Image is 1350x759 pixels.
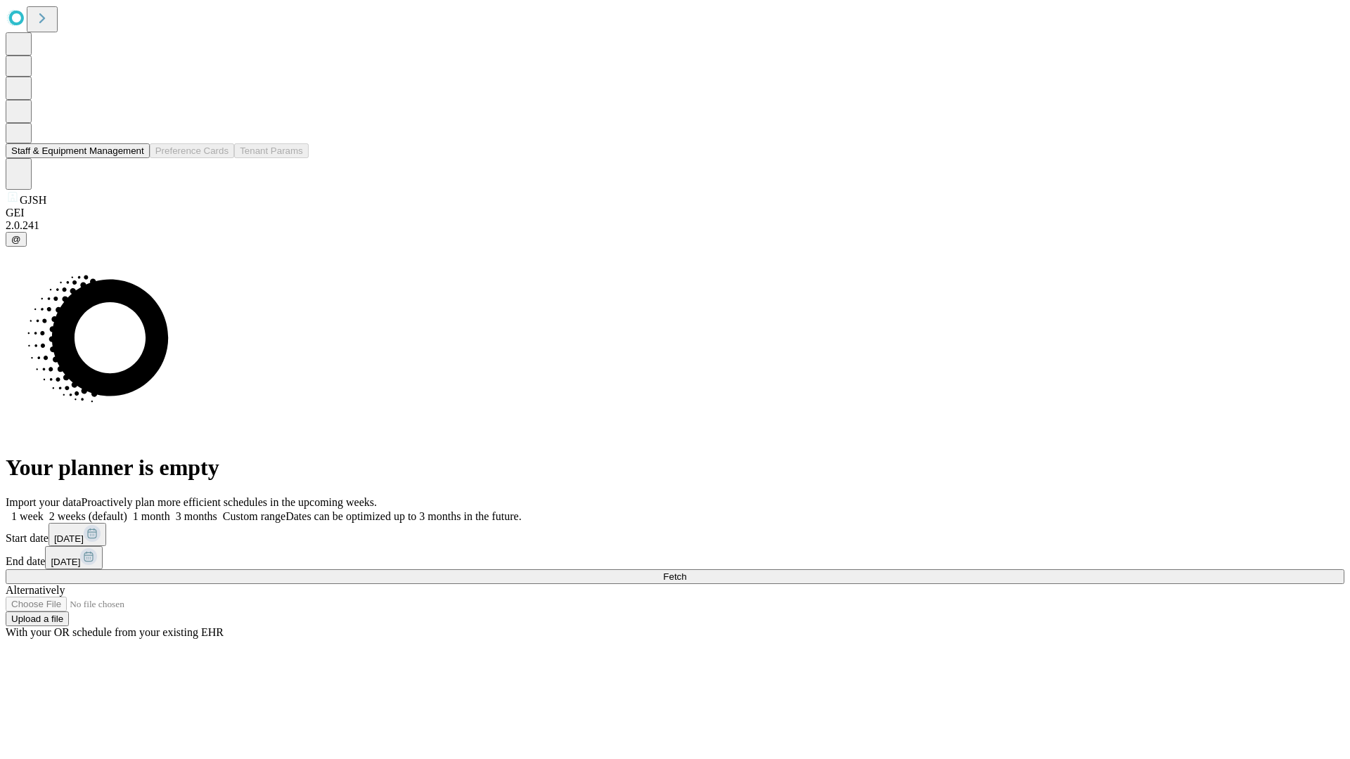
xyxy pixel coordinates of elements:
span: 2 weeks (default) [49,510,127,522]
span: [DATE] [51,557,80,567]
button: [DATE] [45,546,103,569]
span: 1 month [133,510,170,522]
span: Alternatively [6,584,65,596]
span: Fetch [663,571,686,582]
span: 1 week [11,510,44,522]
button: Fetch [6,569,1344,584]
button: Preference Cards [150,143,234,158]
button: [DATE] [49,523,106,546]
span: @ [11,234,21,245]
div: 2.0.241 [6,219,1344,232]
button: Staff & Equipment Management [6,143,150,158]
div: Start date [6,523,1344,546]
button: Upload a file [6,611,69,626]
span: Custom range [223,510,285,522]
h1: Your planner is empty [6,455,1344,481]
button: @ [6,232,27,247]
span: 3 months [176,510,217,522]
span: Dates can be optimized up to 3 months in the future. [285,510,521,522]
span: GJSH [20,194,46,206]
span: Import your data [6,496,82,508]
div: GEI [6,207,1344,219]
span: With your OR schedule from your existing EHR [6,626,224,638]
button: Tenant Params [234,143,309,158]
span: Proactively plan more efficient schedules in the upcoming weeks. [82,496,377,508]
div: End date [6,546,1344,569]
span: [DATE] [54,533,84,544]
